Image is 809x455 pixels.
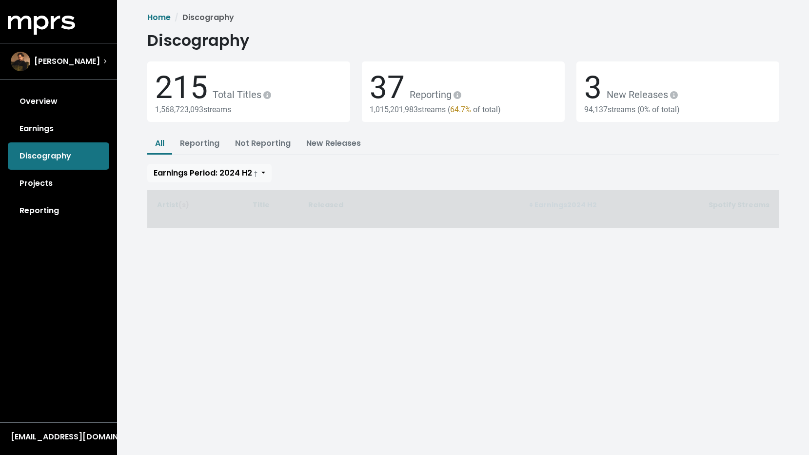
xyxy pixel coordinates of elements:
[147,12,171,23] a: Home
[180,138,219,149] a: Reporting
[171,12,234,23] li: Discography
[370,69,405,106] span: 37
[155,69,208,106] span: 215
[155,105,342,114] div: 1,568,723,093 streams
[8,431,109,443] button: [EMAIL_ADDRESS][DOMAIN_NAME]
[8,197,109,224] a: Reporting
[584,105,771,114] div: 94,137 streams ( of total)
[640,105,650,114] span: 0%
[8,88,109,115] a: Overview
[584,69,602,106] span: 3
[254,169,257,178] small: †
[208,89,273,100] span: Total Titles
[8,115,109,142] a: Earnings
[154,167,257,178] span: Earnings Period: 2024 H2
[235,138,291,149] a: Not Reporting
[155,138,164,149] a: All
[602,89,680,100] span: New Releases
[11,431,106,443] div: [EMAIL_ADDRESS][DOMAIN_NAME]
[450,105,471,114] span: 64.7%
[147,12,779,23] nav: breadcrumb
[8,19,75,30] a: mprs logo
[34,56,100,67] span: [PERSON_NAME]
[370,105,557,114] div: 1,015,201,983 streams ( of total)
[8,170,109,197] a: Projects
[405,89,463,100] span: Reporting
[147,31,249,50] h1: Discography
[147,164,272,182] button: Earnings Period: 2024 H2 †
[11,52,30,71] img: The selected account / producer
[306,138,361,149] a: New Releases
